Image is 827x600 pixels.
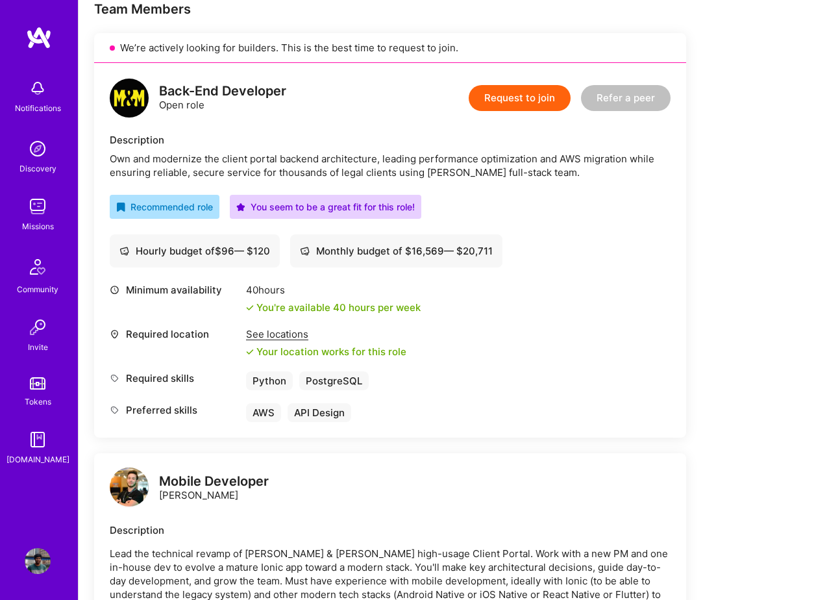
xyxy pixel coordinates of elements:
[469,85,571,111] button: Request to join
[110,79,149,118] img: logo
[94,1,686,18] div: Team Members
[236,203,245,212] i: icon PurpleStar
[236,200,415,214] div: You seem to be a great fit for this role!
[30,377,45,390] img: tokens
[119,244,270,258] div: Hourly budget of $ 96 — $ 120
[288,403,351,422] div: API Design
[25,314,51,340] img: Invite
[299,371,369,390] div: PostgreSQL
[25,75,51,101] img: bell
[246,345,406,358] div: Your location works for this role
[15,101,61,115] div: Notifications
[110,133,671,147] div: Description
[246,327,406,341] div: See locations
[22,219,54,233] div: Missions
[25,395,51,408] div: Tokens
[110,403,240,417] div: Preferred skills
[246,283,421,297] div: 40 hours
[300,246,310,256] i: icon Cash
[110,371,240,385] div: Required skills
[110,405,119,415] i: icon Tag
[110,327,240,341] div: Required location
[25,136,51,162] img: discovery
[26,26,52,49] img: logo
[159,475,269,502] div: [PERSON_NAME]
[246,348,254,356] i: icon Check
[116,203,125,212] i: icon RecommendedBadge
[246,371,293,390] div: Python
[25,548,51,574] img: User Avatar
[21,548,54,574] a: User Avatar
[110,283,240,297] div: Minimum availability
[246,301,421,314] div: You're available 40 hours per week
[17,282,58,296] div: Community
[246,304,254,312] i: icon Check
[110,468,149,510] a: logo
[22,251,53,282] img: Community
[6,453,69,466] div: [DOMAIN_NAME]
[159,84,286,98] div: Back-End Developer
[110,523,671,537] div: Description
[110,468,149,506] img: logo
[116,200,213,214] div: Recommended role
[25,194,51,219] img: teamwork
[246,403,281,422] div: AWS
[94,33,686,63] div: We’re actively looking for builders. This is the best time to request to join.
[28,340,48,354] div: Invite
[25,427,51,453] img: guide book
[110,152,671,179] div: Own and modernize the client portal backend architecture, leading performance optimization and AW...
[110,285,119,295] i: icon Clock
[300,244,493,258] div: Monthly budget of $ 16,569 — $ 20,711
[110,329,119,339] i: icon Location
[19,162,56,175] div: Discovery
[581,85,671,111] button: Refer a peer
[159,84,286,112] div: Open role
[159,475,269,488] div: Mobile Developer
[119,246,129,256] i: icon Cash
[110,373,119,383] i: icon Tag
